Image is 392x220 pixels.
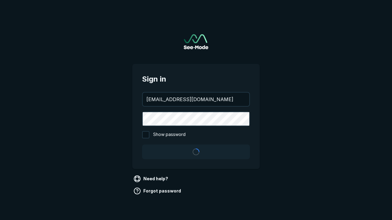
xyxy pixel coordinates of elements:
span: Sign in [142,74,250,85]
input: your@email.com [143,93,249,106]
a: Forgot password [132,186,183,196]
a: Need help? [132,174,171,184]
img: See-Mode Logo [184,34,208,49]
span: Show password [153,131,186,138]
a: Go to sign in [184,34,208,49]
